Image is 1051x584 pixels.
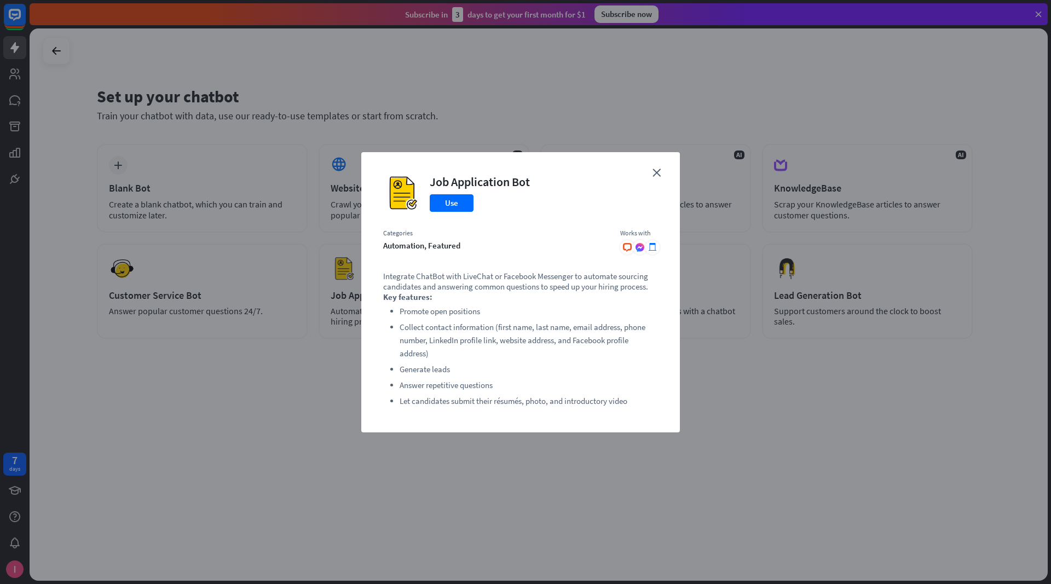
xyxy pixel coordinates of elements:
[400,379,658,392] li: Answer repetitive questions
[400,395,658,408] li: Let candidates submit their résumés, photo, and introductory video
[9,4,42,37] button: Open LiveChat chat widget
[400,321,658,360] li: Collect contact information (first name, last name, email address, phone number, LinkedIn profile...
[430,194,473,212] button: Use
[383,240,609,251] div: automation, featured
[383,229,609,238] div: Categories
[430,174,530,189] div: Job Application Bot
[400,363,658,376] li: Generate leads
[400,305,658,318] li: Promote open positions
[652,169,661,177] i: close
[620,229,658,238] div: Works with
[383,174,421,212] img: Job Application Bot
[383,271,658,292] p: Integrate ChatBot with LiveChat or Facebook Messenger to automate sourcing candidates and answeri...
[383,292,432,302] strong: Key features:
